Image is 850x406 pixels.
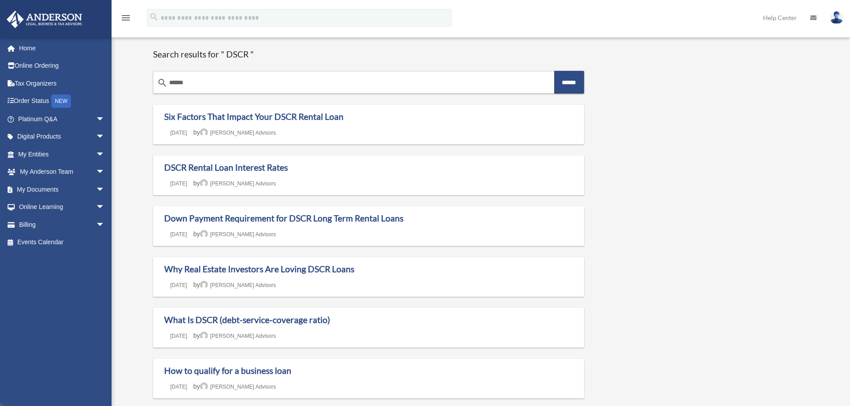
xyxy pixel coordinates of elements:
[193,129,276,136] span: by
[6,110,118,128] a: Platinum Q&Aarrow_drop_down
[6,163,118,181] a: My Anderson Teamarrow_drop_down
[200,333,276,339] a: [PERSON_NAME] Advisors
[153,49,585,60] h1: Search results for " DSCR "
[120,12,131,23] i: menu
[6,145,118,163] a: My Entitiesarrow_drop_down
[157,78,168,88] i: search
[6,216,118,234] a: Billingarrow_drop_down
[51,94,71,108] div: NEW
[6,128,118,146] a: Digital Productsarrow_drop_down
[164,315,330,325] a: What Is DSCR (debt-service-coverage ratio)
[193,383,276,390] span: by
[193,281,276,288] span: by
[96,110,114,128] span: arrow_drop_down
[120,16,131,23] a: menu
[6,92,118,111] a: Order StatusNEW
[164,282,194,288] a: [DATE]
[164,231,194,238] a: [DATE]
[6,198,118,216] a: Online Learningarrow_drop_down
[164,162,288,172] a: DSCR Rental Loan Interest Rates
[6,74,118,92] a: Tax Organizers
[6,57,118,75] a: Online Ordering
[96,128,114,146] span: arrow_drop_down
[96,163,114,181] span: arrow_drop_down
[200,130,276,136] a: [PERSON_NAME] Advisors
[164,264,354,274] a: Why Real Estate Investors Are Loving DSCR Loans
[200,282,276,288] a: [PERSON_NAME] Advisors
[193,180,276,187] span: by
[200,384,276,390] a: [PERSON_NAME] Advisors
[200,180,276,187] a: [PERSON_NAME] Advisors
[164,333,194,339] a: [DATE]
[164,111,344,122] a: Six Factors That Impact Your DSCR Rental Loan
[6,234,118,251] a: Events Calendar
[193,332,276,339] span: by
[830,11,843,24] img: User Pic
[164,180,194,187] a: [DATE]
[6,39,114,57] a: Home
[149,12,159,22] i: search
[164,213,403,223] a: Down Payment Requirement for DSCR Long Term Rental Loans
[164,365,291,376] a: How to qualify for a business loan
[200,231,276,238] a: [PERSON_NAME] Advisors
[96,216,114,234] span: arrow_drop_down
[96,145,114,164] span: arrow_drop_down
[193,230,276,238] span: by
[96,180,114,199] span: arrow_drop_down
[6,180,118,198] a: My Documentsarrow_drop_down
[96,198,114,217] span: arrow_drop_down
[164,130,194,136] a: [DATE]
[164,384,194,390] a: [DATE]
[4,11,85,28] img: Anderson Advisors Platinum Portal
